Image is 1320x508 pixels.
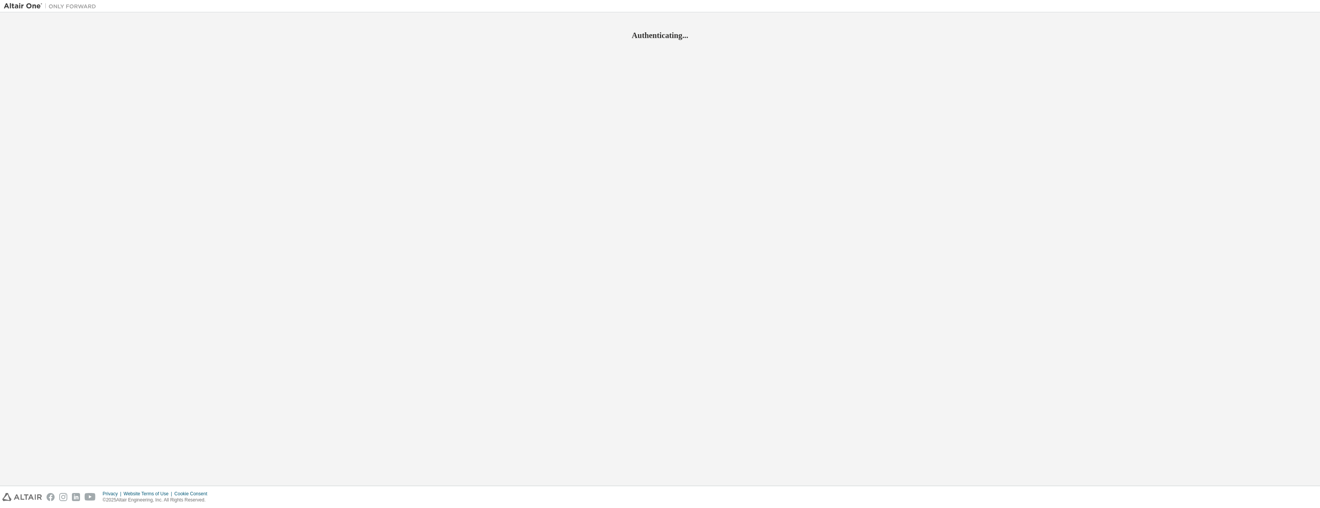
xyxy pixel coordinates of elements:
img: Altair One [4,2,100,10]
p: © 2025 Altair Engineering, Inc. All Rights Reserved. [103,497,212,503]
img: altair_logo.svg [2,493,42,501]
div: Privacy [103,491,123,497]
img: facebook.svg [47,493,55,501]
img: linkedin.svg [72,493,80,501]
div: Cookie Consent [174,491,212,497]
h2: Authenticating... [4,30,1316,40]
img: instagram.svg [59,493,67,501]
img: youtube.svg [85,493,96,501]
div: Website Terms of Use [123,491,174,497]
